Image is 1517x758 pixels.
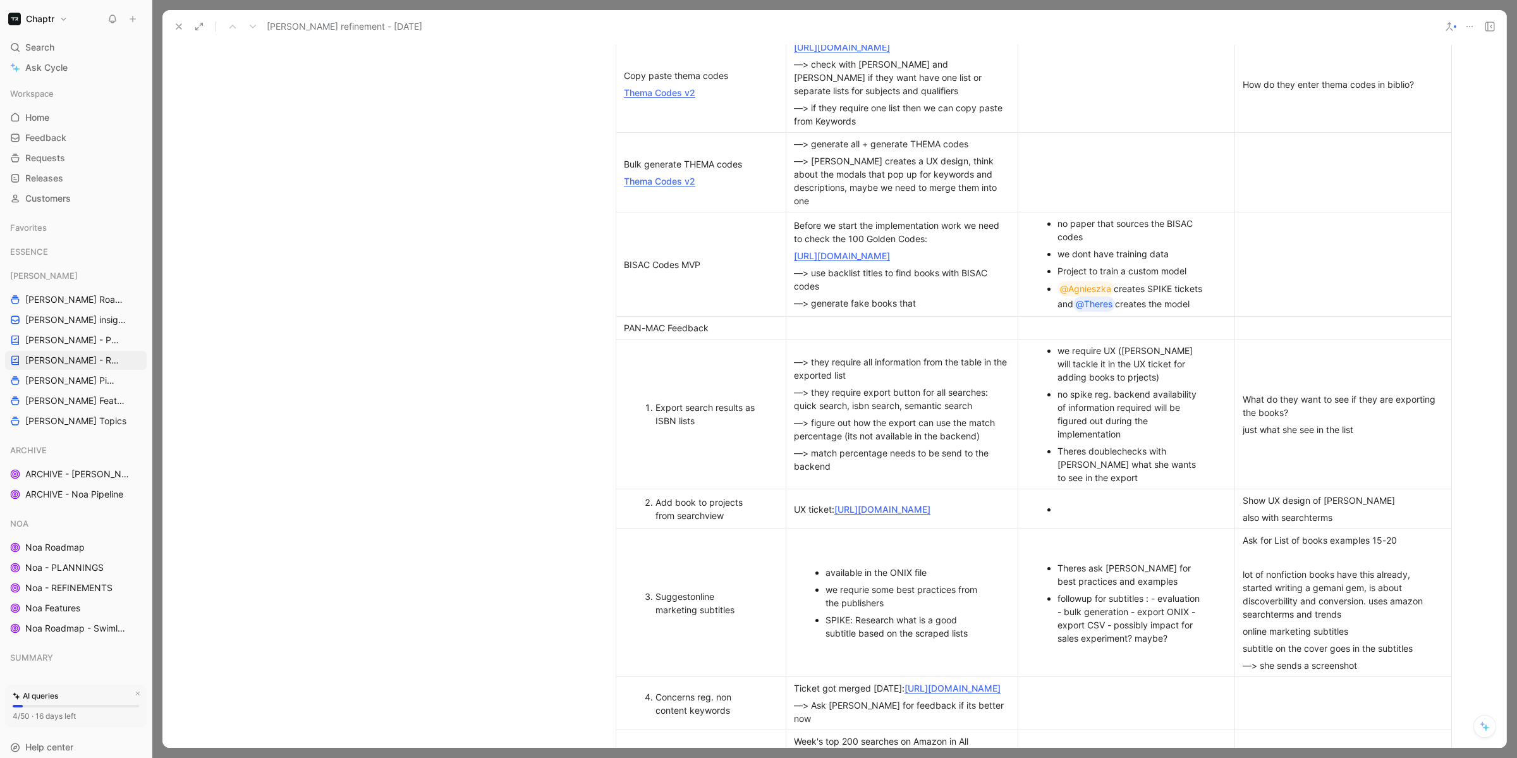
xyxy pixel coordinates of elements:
span: Workspace [10,87,54,100]
div: no paper that sources the BISAC codes [1057,217,1208,243]
span: ESSENCE [10,245,48,258]
a: Noa - REFINEMENTS [5,578,147,597]
div: Favorites [5,218,147,237]
div: Help center [5,738,147,757]
span: SUMMARY [10,651,53,664]
div: SPIKE: Research what is a good subtitle based on the scraped lists [826,613,991,640]
a: ARCHIVE - Noa Pipeline [5,485,147,504]
a: Ask Cycle [5,58,147,77]
a: Requests [5,149,147,168]
div: we require UX ([PERSON_NAME] will tackle it in the UX ticket for adding books to prjects) [1057,344,1208,384]
a: [PERSON_NAME] - REFINEMENTS [5,351,147,370]
div: —> they require all information from the table in the exported list [794,355,1010,382]
div: —> use backlist titles to find books with BISAC codes [794,266,1010,293]
div: What do they want to see if they are exporting the books? [1243,393,1444,419]
div: just what she see in the list [1243,423,1444,436]
a: Thema Codes v2 [624,87,695,98]
div: Export search results as ISBN lists [655,401,759,427]
span: Customers [25,192,71,205]
div: —> if they require one list then we can copy paste from Keywords [794,101,1010,128]
div: @Theres [1076,296,1112,312]
a: [PERSON_NAME] - PLANNINGS [5,331,147,350]
a: [PERSON_NAME] insights [5,310,147,329]
div: online marketing subtitles [1243,625,1444,638]
a: [URL][DOMAIN_NAME] [834,504,930,515]
a: Home [5,108,147,127]
a: [PERSON_NAME] Topics [5,412,147,431]
div: AI queries [13,690,58,702]
div: subtitle on the cover goes in the subtitles [1243,642,1444,655]
span: ARCHIVE - [PERSON_NAME] Pipeline [25,468,133,480]
div: —> she sends a screenshot [1243,659,1444,672]
span: [PERSON_NAME] [10,269,78,282]
div: Theres doublechecks with [PERSON_NAME] what she wants to see in the export [1057,444,1208,484]
a: ARCHIVE - [PERSON_NAME] Pipeline [5,465,147,484]
div: PAN-MAC Feedback [624,321,778,334]
span: Noa Features [25,602,80,614]
span: [PERSON_NAME] insights [25,314,129,326]
span: [PERSON_NAME] refinement - [DATE] [267,19,422,34]
a: Releases [5,169,147,188]
a: [PERSON_NAME] Features [5,391,147,410]
span: Noa - REFINEMENTS [25,582,113,594]
div: Search [5,38,147,57]
div: —> match percentage needs to be send to the backend [794,446,1010,473]
span: Noa - PLANNINGS [25,561,104,574]
div: Add book to projects from searchview [655,496,759,522]
a: [PERSON_NAME] Roadmap - open items [5,290,147,309]
div: —> [PERSON_NAME] creates a UX design, think about the modals that pop up for keywords and descrip... [794,154,1010,207]
div: Concerns reg. non content keywords [655,690,759,717]
span: ARCHIVE - Noa Pipeline [25,488,123,501]
a: Customers [5,189,147,208]
div: NOA [5,514,147,533]
a: [URL][DOMAIN_NAME] [905,683,1001,694]
a: [PERSON_NAME] Pipeline [5,371,147,390]
a: [URL][DOMAIN_NAME] [794,42,890,52]
div: no spike reg. backend availability of information required will be figured out during the impleme... [1057,388,1208,441]
span: ARCHIVE [10,444,47,456]
div: 4/50 · 16 days left [13,710,76,723]
div: NOANoa RoadmapNoa - PLANNINGSNoa - REFINEMENTSNoa FeaturesNoa Roadmap - Swimlanes [5,514,147,638]
div: Project to train a custom model [1057,264,1208,278]
div: —> check with [PERSON_NAME] and [PERSON_NAME] if they want have one list or separate lists for su... [794,58,1010,97]
span: followup for subtitles : - evaluation - bulk generation - export ONIX - export CSV - possibly imp... [1057,593,1202,644]
div: Bulk generate THEMA codes [624,157,778,171]
a: Feedback [5,128,147,147]
span: Suggest [655,591,690,602]
span: Home [25,111,49,124]
div: available in the ONIX file [826,566,991,579]
span: Search [25,40,54,55]
div: ARCHIVE [5,441,147,460]
span: Requests [25,152,65,164]
div: online marketing subtitles [655,590,759,616]
span: Feedback [25,131,66,144]
div: Copy paste thema codes [624,69,778,82]
span: Favorites [10,221,47,234]
div: Ask for List of books examples 15-20 [1243,534,1444,547]
div: we dont have training data [1057,247,1208,260]
span: [PERSON_NAME] Topics [25,415,126,427]
div: UX ticket: [794,503,1010,516]
span: [PERSON_NAME] Roadmap - open items [25,293,125,306]
div: —> they require export button for all searches: quick search, isbn search, semantic search [794,386,1010,412]
span: Noa Roadmap [25,541,85,554]
a: Noa Features [5,599,147,618]
div: ARCHIVEARCHIVE - [PERSON_NAME] PipelineARCHIVE - Noa Pipeline [5,441,147,504]
div: Show UX design of [PERSON_NAME] [1243,494,1444,507]
div: —> generate all + generate THEMA codes [794,137,1010,150]
span: Help center [25,742,73,752]
div: —> Ask [PERSON_NAME] for feedback if its better now [794,699,1010,725]
div: —> figure out how the export can use the match percentage (its not available in the backend) [794,416,1010,443]
a: Noa Roadmap - Swimlanes [5,619,147,638]
span: NOA [10,517,28,530]
div: Workspace [5,84,147,103]
span: [PERSON_NAME] Pipeline [25,374,118,387]
span: [PERSON_NAME] - PLANNINGS [25,334,121,346]
div: [PERSON_NAME][PERSON_NAME] Roadmap - open items[PERSON_NAME] insights[PERSON_NAME] - PLANNINGS[PE... [5,266,147,431]
button: ChaptrChaptr [5,10,71,28]
div: ESSENCE [5,242,147,261]
a: Noa Roadmap [5,538,147,557]
span: [PERSON_NAME] - REFINEMENTS [25,354,123,367]
span: Noa Roadmap - Swimlanes [25,622,130,635]
div: Theres ask [PERSON_NAME] for best practices and examples [1057,561,1208,588]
